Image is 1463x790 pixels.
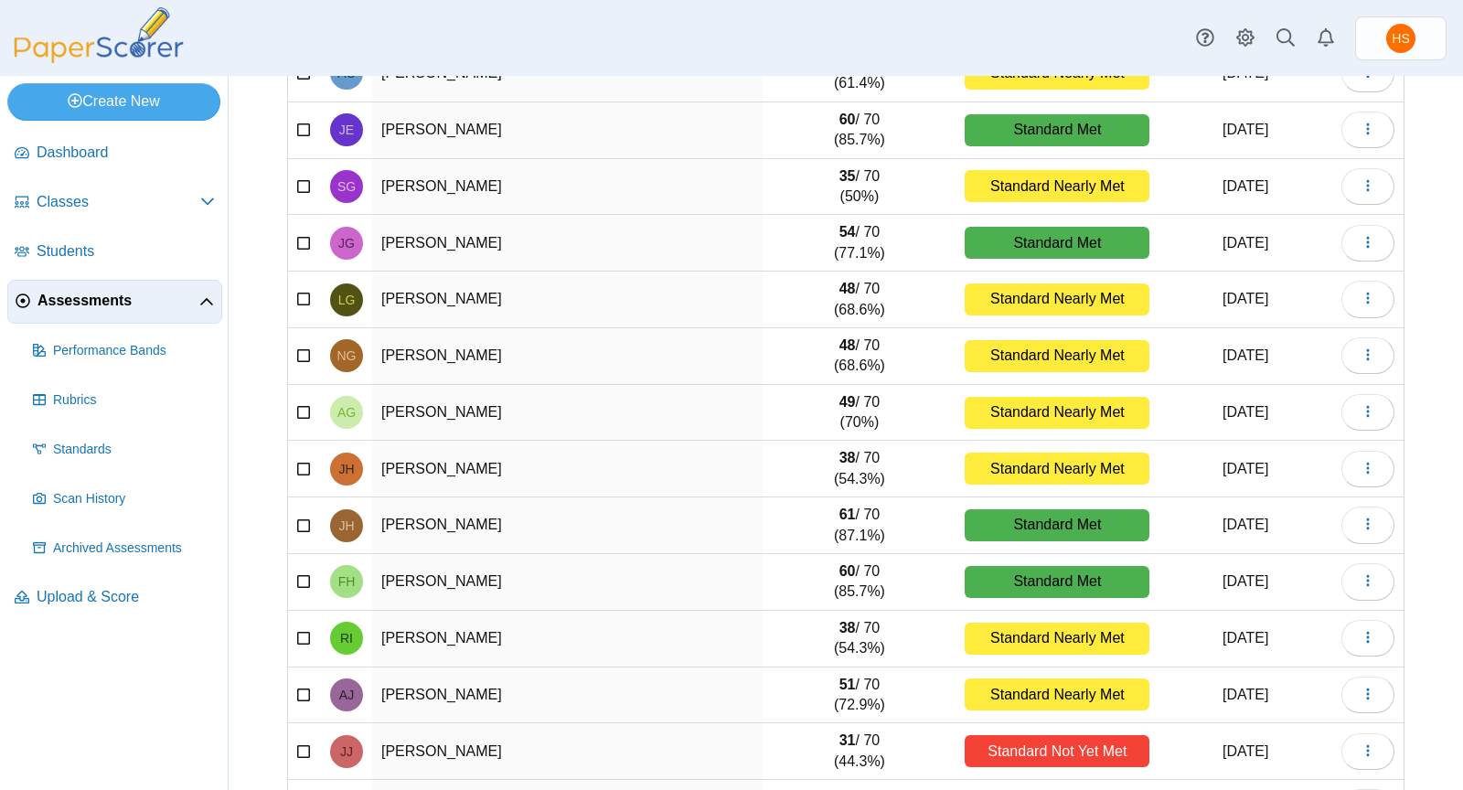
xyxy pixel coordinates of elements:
a: Dashboard [7,132,222,176]
div: Standard Nearly Met [965,397,1149,429]
span: Archived Assessments [53,539,215,558]
div: Standard Nearly Met [965,340,1149,372]
span: Howard Stanger [1386,24,1415,53]
time: Sep 25, 2025 at 2:46 PM [1223,461,1268,476]
a: Standards [26,428,222,472]
td: / 70 (54.3%) [763,611,956,667]
a: Upload & Score [7,576,222,620]
a: Archived Assessments [26,527,222,571]
td: / 70 (87.1%) [763,497,956,554]
a: Assessments [7,280,222,324]
span: Students [37,241,215,262]
span: Rhys Insley [340,632,353,645]
div: Standard Nearly Met [965,453,1149,485]
b: 49 [839,394,856,410]
time: Sep 25, 2025 at 2:46 PM [1223,743,1268,759]
span: Dashboard [37,143,215,163]
td: / 70 (72.9%) [763,667,956,724]
td: [PERSON_NAME] [372,215,763,272]
td: / 70 (68.6%) [763,272,956,328]
a: Rubrics [26,379,222,422]
b: 60 [839,112,856,127]
b: 48 [839,281,856,296]
time: Sep 25, 2025 at 2:46 PM [1223,235,1268,251]
div: Standard Nearly Met [965,170,1149,202]
b: 35 [839,168,856,184]
img: PaperScorer [7,7,190,63]
span: Jaden Ellis [339,123,354,136]
b: 48 [839,337,856,353]
time: Sep 25, 2025 at 2:47 PM [1223,687,1268,702]
td: [PERSON_NAME] [372,385,763,442]
span: Adam Golden [337,406,356,419]
td: / 70 (54.3%) [763,441,956,497]
span: Nathan Gies [337,349,357,362]
span: Lily Gestwick [338,294,356,306]
b: 61 [839,507,856,522]
a: Performance Bands [26,329,222,373]
td: / 70 (85.7%) [763,102,956,159]
span: Howard Stanger [1392,32,1409,45]
span: SaraJo Gardner [337,180,356,193]
time: Sep 25, 2025 at 2:46 PM [1223,404,1268,420]
span: Scan History [53,490,215,508]
div: Standard Not Yet Met [965,735,1149,767]
td: [PERSON_NAME] [372,328,763,385]
div: Standard Nearly Met [965,678,1149,710]
td: / 70 (85.7%) [763,554,956,611]
time: Sep 25, 2025 at 2:46 PM [1223,291,1268,306]
b: 38 [839,620,856,635]
span: Rubrics [53,391,215,410]
td: / 70 (68.6%) [763,328,956,385]
td: / 70 (77.1%) [763,215,956,272]
b: 60 [839,563,856,579]
div: Standard Nearly Met [965,623,1149,655]
a: Alerts [1306,18,1346,59]
span: Abubakr Jallow [339,689,354,701]
span: Julia Hise [338,519,354,532]
time: Sep 25, 2025 at 2:46 PM [1223,122,1268,137]
b: 51 [839,677,856,692]
div: Standard Met [965,227,1149,259]
td: [PERSON_NAME] [372,554,763,611]
time: Sep 25, 2025 at 2:47 PM [1223,573,1268,589]
td: / 70 (70%) [763,385,956,442]
span: Assessments [37,291,199,311]
td: [PERSON_NAME] [372,667,763,724]
time: Sep 25, 2025 at 2:47 PM [1223,630,1268,646]
td: / 70 (44.3%) [763,723,956,780]
a: PaperScorer [7,50,190,66]
td: [PERSON_NAME] [372,272,763,328]
td: [PERSON_NAME] [372,723,763,780]
td: [PERSON_NAME] [372,441,763,497]
a: Howard Stanger [1355,16,1447,60]
span: Josh Gawron [338,237,355,250]
div: Standard Met [965,114,1149,146]
span: Finian Houlihan [338,575,356,588]
span: Performance Bands [53,342,215,360]
a: Students [7,230,222,274]
b: 38 [839,450,856,465]
span: Standards [53,441,215,459]
span: Classes [37,192,200,212]
a: Classes [7,181,222,225]
span: Jenna Jaworski [340,745,353,758]
div: Standard Nearly Met [965,283,1149,315]
time: Sep 25, 2025 at 2:47 PM [1223,517,1268,532]
div: Standard Met [965,509,1149,541]
time: Sep 25, 2025 at 2:46 PM [1223,347,1268,363]
b: 31 [839,732,856,748]
b: 54 [839,224,856,240]
div: Standard Met [965,566,1149,598]
time: Sep 25, 2025 at 2:46 PM [1223,178,1268,194]
td: [PERSON_NAME] [372,497,763,554]
span: Jacob Hageman [338,463,354,475]
td: / 70 (50%) [763,159,956,216]
td: [PERSON_NAME] [372,611,763,667]
td: [PERSON_NAME] [372,159,763,216]
a: Scan History [26,477,222,521]
a: Create New [7,83,220,120]
span: Ava Curella [337,67,355,80]
td: [PERSON_NAME] [372,102,763,159]
span: Upload & Score [37,587,215,607]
